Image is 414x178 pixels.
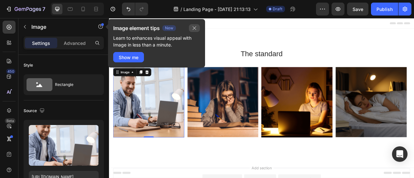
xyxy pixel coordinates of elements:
[5,62,95,152] img: gempages_432750572815254551-33b805a0-592b-4153-935b-00cc7795c2ca.png
[347,3,368,16] button: Save
[193,62,284,152] img: gempages_432750572815254551-b22fd6a5-e29c-4ed0-a2d1-b32f78546a58.png
[288,62,378,152] img: gempages_432750572815254551-92b97531-021c-4d45-ac2d-b95d2498c9e2.png
[3,3,48,16] button: 7
[273,6,282,12] span: Draft
[353,6,363,12] span: Save
[31,23,86,31] p: Image
[42,5,45,13] p: 7
[32,40,50,47] p: Settings
[24,107,46,115] div: Source
[5,118,16,123] div: Beta
[64,40,86,47] p: Advanced
[55,77,94,92] div: Rectangle
[6,69,16,74] div: 450
[371,3,398,16] button: Publish
[5,39,383,52] h2: The standard
[183,6,251,13] span: Landing Page - [DATE] 21:13:13
[392,146,408,162] div: Open Intercom Messenger
[122,3,148,16] div: Undo/Redo
[376,6,393,13] div: Publish
[99,62,190,152] img: gempages_432750572815254551-fffaaabf-7aa6-4248-96ad-a136bc173808.png
[13,66,27,72] div: Image
[24,62,33,68] div: Style
[109,18,414,178] iframe: Design area
[180,6,182,13] span: /
[29,125,99,166] img: preview-image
